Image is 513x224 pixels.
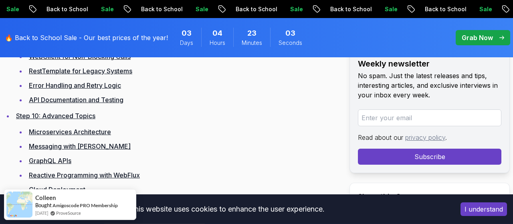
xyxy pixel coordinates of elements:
input: Enter your email [358,109,501,126]
span: Days [180,39,193,47]
p: Sale [275,5,300,13]
p: Back to School [409,5,464,13]
span: Bought [35,202,52,208]
a: Error Handling and Retry Logic [29,81,121,89]
button: Subscribe [358,149,501,165]
p: No spam. Just the latest releases and tips, interesting articles, and exclusive interviews in you... [358,71,501,100]
span: Minutes [242,39,262,47]
a: RestTemplate for Legacy Systems [29,67,132,75]
p: Back to School [315,5,369,13]
a: Cloud Deployment [29,186,85,194]
div: This website uses cookies to enhance the user experience. [6,200,448,218]
p: Back to School [220,5,275,13]
p: Sale [85,5,111,13]
a: API Documentation and Testing [29,96,123,104]
p: Grab Now [462,33,493,42]
img: provesource social proof notification image [6,192,32,218]
span: 3 Days [182,28,192,39]
span: [DATE] [35,210,48,216]
p: Sale [369,5,395,13]
a: Messaging with [PERSON_NAME] [29,142,131,150]
a: Step 10: Advanced Topics [16,112,95,120]
span: 23 Minutes [247,28,256,39]
span: 3 Seconds [285,28,295,39]
a: Amigoscode PRO Membership [53,202,118,208]
span: Seconds [279,39,302,47]
p: Back to School [31,5,85,13]
button: Accept cookies [460,202,507,216]
p: Sale [464,5,489,13]
p: Sale [180,5,206,13]
span: Colleen [35,194,56,201]
span: 4 Hours [212,28,222,39]
span: Hours [210,39,225,47]
h2: Share this Course [358,191,501,202]
p: 🔥 Back to School Sale - Our best prices of the year! [5,33,168,42]
a: privacy policy [405,133,445,141]
p: Back to School [125,5,180,13]
a: Microservices Architecture [29,128,111,136]
a: ProveSource [56,210,81,216]
p: Read about our . [358,133,501,142]
a: GraphQL APIs [29,157,71,165]
a: Reactive Programming with WebFlux [29,171,140,179]
h2: Weekly newsletter [358,58,501,69]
